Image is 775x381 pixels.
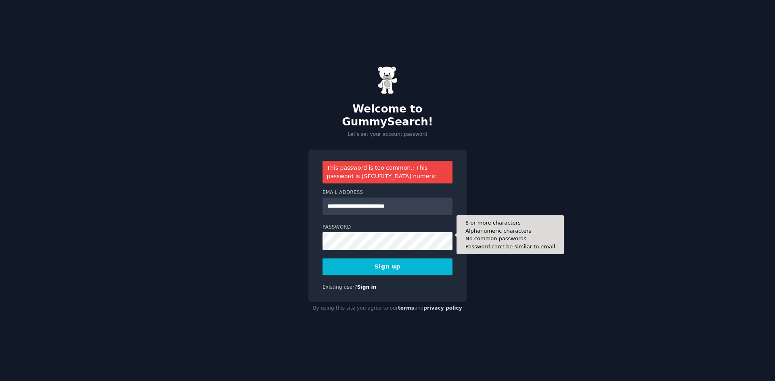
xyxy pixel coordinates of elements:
label: Email Address [323,189,452,196]
label: Password [323,224,452,231]
div: By using this site you agree to our and [308,302,467,315]
a: Sign in [357,284,377,290]
span: Existing user? [323,284,357,290]
a: terms [398,305,414,311]
div: This password is too common.; This password is [SECURITY_DATA] numeric. [323,161,452,183]
h2: Welcome to GummySearch! [308,103,467,128]
p: Let's set your account password [308,131,467,138]
button: Sign up [323,258,452,275]
img: Gummy Bear [377,66,398,94]
a: privacy policy [423,305,462,311]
